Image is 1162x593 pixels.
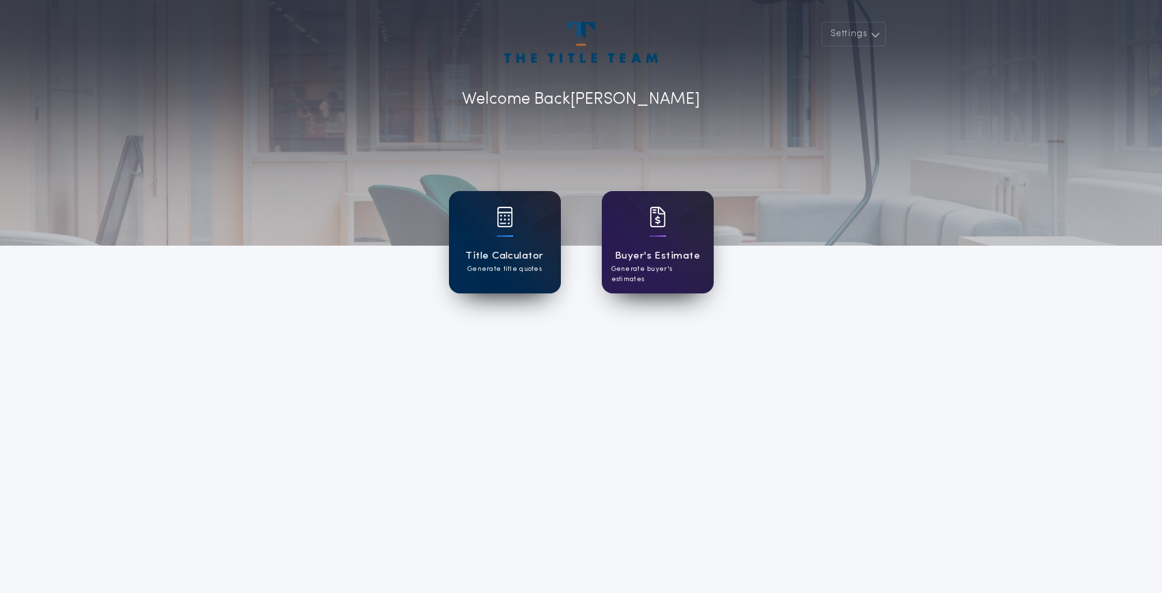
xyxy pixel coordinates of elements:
p: Generate buyer's estimates [611,264,704,285]
p: Generate title quotes [467,264,542,274]
a: card iconTitle CalculatorGenerate title quotes [449,191,561,293]
h1: Title Calculator [465,248,543,264]
button: Settings [822,22,886,46]
img: account-logo [504,22,657,63]
img: card icon [497,207,513,227]
p: Welcome Back [PERSON_NAME] [462,87,700,112]
a: card iconBuyer's EstimateGenerate buyer's estimates [602,191,714,293]
img: card icon [650,207,666,227]
h1: Buyer's Estimate [615,248,700,264]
